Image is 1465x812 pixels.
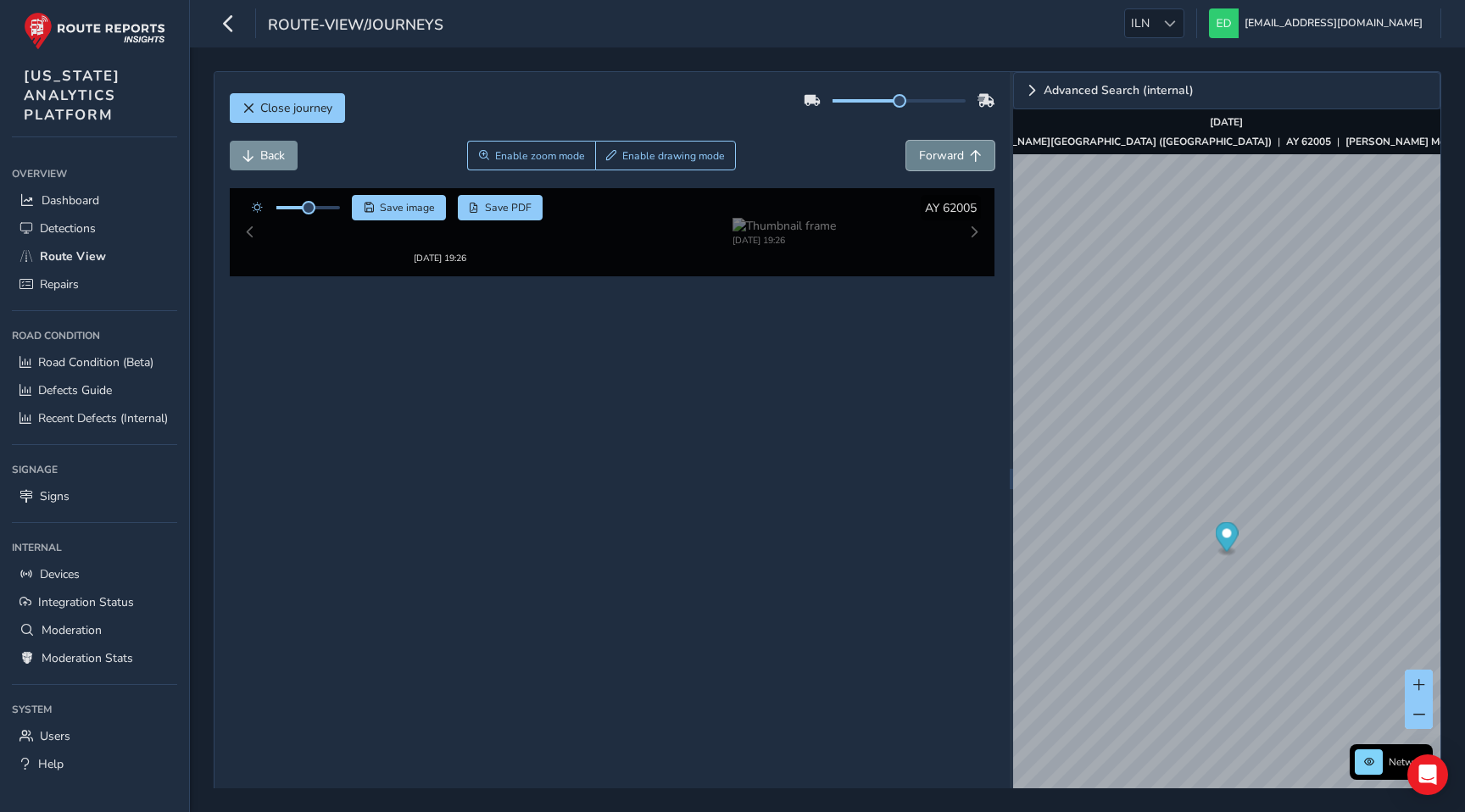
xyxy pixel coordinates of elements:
[12,535,177,560] div: Internal
[38,382,112,398] span: Defects Guide
[352,195,446,220] button: Save
[12,242,177,270] a: Route View
[38,354,153,370] span: Road Condition (Beta)
[40,248,106,264] span: Route View
[230,93,345,123] button: Close journey
[12,186,177,214] a: Dashboard
[42,192,99,209] span: Dashboard
[12,214,177,242] a: Detections
[12,161,177,186] div: Overview
[906,141,994,170] button: Forward
[12,750,177,778] a: Help
[1013,72,1440,109] a: Expand
[12,376,177,404] a: Defects Guide
[12,348,177,376] a: Road Condition (Beta)
[1286,135,1331,148] strong: AY 62005
[485,201,532,214] span: Save PDF
[1209,8,1239,38] img: diamond-layout
[230,141,298,170] button: Back
[12,457,177,482] div: Signage
[12,616,177,644] a: Moderation
[12,404,177,432] a: Recent Defects (Internal)
[12,323,177,348] div: Road Condition
[388,230,492,242] div: [DATE] 19:26
[1245,8,1423,38] span: [EMAIL_ADDRESS][DOMAIN_NAME]
[38,410,168,426] span: Recent Defects (Internal)
[38,756,64,772] span: Help
[40,276,79,292] span: Repairs
[38,594,134,610] span: Integration Status
[24,12,165,50] img: rr logo
[1125,9,1156,37] span: ILN
[1210,115,1243,129] strong: [DATE]
[12,722,177,750] a: Users
[260,100,332,116] span: Close journey
[12,560,177,588] a: Devices
[495,149,585,163] span: Enable zoom mode
[42,650,133,666] span: Moderation Stats
[12,588,177,616] a: Integration Status
[1215,522,1238,557] div: Map marker
[40,728,70,744] span: Users
[911,135,1272,148] strong: ASSET NO. [PERSON_NAME][GEOGRAPHIC_DATA] ([GEOGRAPHIC_DATA])
[24,66,120,125] span: [US_STATE] ANALYTICS PLATFORM
[380,201,435,214] span: Save image
[467,141,595,170] button: Zoom
[919,147,964,164] span: Forward
[12,482,177,510] a: Signs
[925,200,977,216] span: AY 62005
[260,147,285,164] span: Back
[388,214,492,230] img: Thumbnail frame
[1389,755,1428,769] span: Network
[458,195,543,220] button: PDF
[1407,754,1448,795] div: Open Intercom Messenger
[622,149,725,163] span: Enable drawing mode
[12,270,177,298] a: Repairs
[42,622,102,638] span: Moderation
[595,141,737,170] button: Draw
[268,14,443,38] span: route-view/journeys
[40,566,80,582] span: Devices
[1209,8,1429,38] button: [EMAIL_ADDRESS][DOMAIN_NAME]
[40,488,70,504] span: Signs
[12,697,177,722] div: System
[12,644,177,672] a: Moderation Stats
[1044,85,1194,97] span: Advanced Search (internal)
[732,214,836,230] img: Thumbnail frame
[40,220,96,236] span: Detections
[732,230,836,242] div: [DATE] 19:26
